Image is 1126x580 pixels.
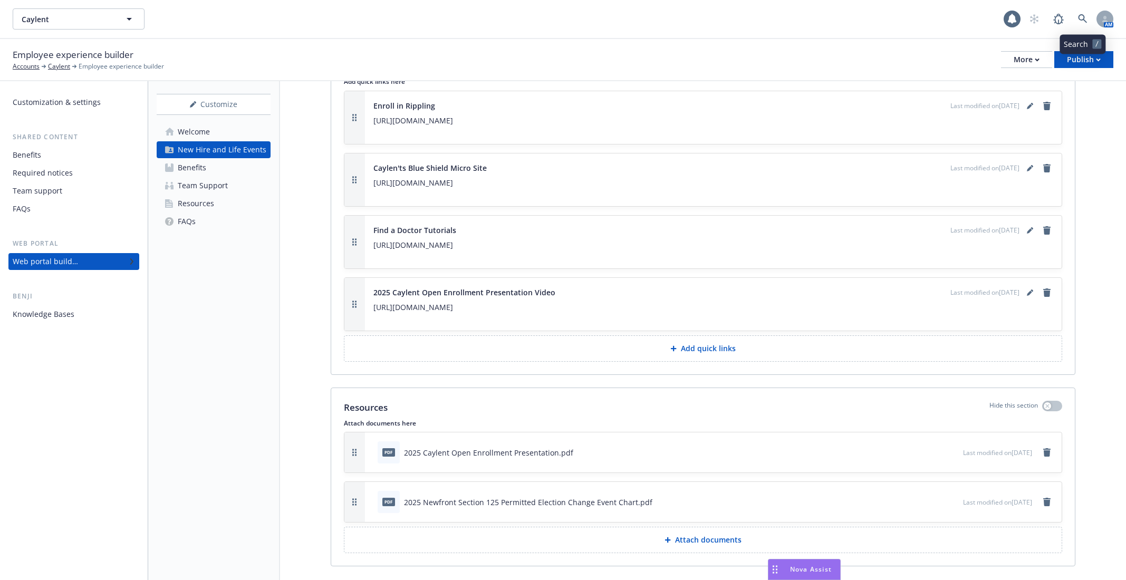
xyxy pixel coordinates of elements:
a: editPencil [1024,100,1036,112]
a: Knowledge Bases [8,306,139,323]
button: download file [932,497,941,508]
div: Customize [157,94,271,114]
a: Required notices [8,165,139,181]
p: [URL][DOMAIN_NAME] [373,114,1053,127]
div: Publish [1067,52,1101,67]
a: remove [1041,286,1053,299]
p: [URL][DOMAIN_NAME] [373,301,1053,314]
a: Benefits [157,159,271,176]
span: Find a Doctor Tutorials [373,225,456,236]
div: New Hire and Life Events [178,141,266,158]
button: Caylent [13,8,145,30]
button: Customize [157,94,271,115]
span: 2025 Caylent Open Enrollment Presentation Video [373,287,555,298]
div: More [1014,52,1040,67]
p: Resources [344,401,388,414]
a: remove [1041,446,1053,459]
div: Benefits [13,147,41,163]
span: Enroll in Rippling [373,100,435,111]
span: Employee experience builder [13,48,133,62]
div: Benji [8,291,139,302]
p: Hide this section [989,401,1038,414]
a: remove [1041,162,1053,175]
div: 2025 Newfront Section 125 Permitted Election Change Event Chart.pdf [404,497,652,508]
div: Shared content [8,132,139,142]
a: Team support [8,182,139,199]
button: Nova Assist [768,559,841,580]
p: [URL][DOMAIN_NAME] [373,239,1053,252]
span: Last modified on [DATE] [950,163,1019,173]
span: Last modified on [DATE] [950,101,1019,111]
button: preview file [949,497,959,508]
a: editPencil [1024,286,1036,299]
button: More [1001,51,1052,68]
a: Benefits [8,147,139,163]
div: Required notices [13,165,73,181]
a: Search [1072,8,1093,30]
a: Customization & settings [8,94,139,111]
p: Add quick links [681,343,736,354]
a: editPencil [1024,162,1036,175]
a: Welcome [157,123,271,140]
span: Employee experience builder [79,62,164,71]
span: Last modified on [DATE] [950,288,1019,297]
p: Attach documents [675,535,742,545]
span: Last modified on [DATE] [963,448,1032,457]
div: Welcome [178,123,210,140]
a: remove [1041,496,1053,508]
span: Last modified on [DATE] [950,226,1019,235]
p: [URL][DOMAIN_NAME] [373,177,1053,189]
a: FAQs [8,200,139,217]
div: FAQs [178,213,196,230]
div: Knowledge Bases [13,306,74,323]
div: Web portal [8,238,139,249]
div: Team support [13,182,62,199]
div: 2025 Caylent Open Enrollment Presentation.pdf [404,447,573,458]
span: Last modified on [DATE] [963,498,1032,507]
button: Add quick links [344,335,1062,362]
a: New Hire and Life Events [157,141,271,158]
a: Resources [157,195,271,212]
a: remove [1041,100,1053,112]
a: Web portal builder [8,253,139,270]
button: download file [932,447,941,458]
a: editPencil [1024,224,1036,237]
p: Attach documents here [344,419,1062,428]
span: Caylent [22,14,113,25]
div: Web portal builder [13,253,78,270]
a: Report a Bug [1048,8,1069,30]
div: Benefits [178,159,206,176]
div: Customization & settings [13,94,101,111]
a: remove [1041,224,1053,237]
span: pdf [382,448,395,456]
span: Nova Assist [790,565,832,574]
div: Drag to move [768,559,782,579]
a: Accounts [13,62,40,71]
a: Team Support [157,177,271,194]
a: Start snowing [1024,8,1045,30]
a: FAQs [157,213,271,230]
span: Caylen'ts Blue Shield Micro Site [373,162,487,173]
div: FAQs [13,200,31,217]
div: Team Support [178,177,228,194]
a: Caylent [48,62,70,71]
span: pdf [382,498,395,506]
button: Attach documents [344,527,1062,553]
button: preview file [949,447,959,458]
button: Publish [1054,51,1113,68]
div: Resources [178,195,214,212]
p: Add quick links here [344,77,1062,86]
